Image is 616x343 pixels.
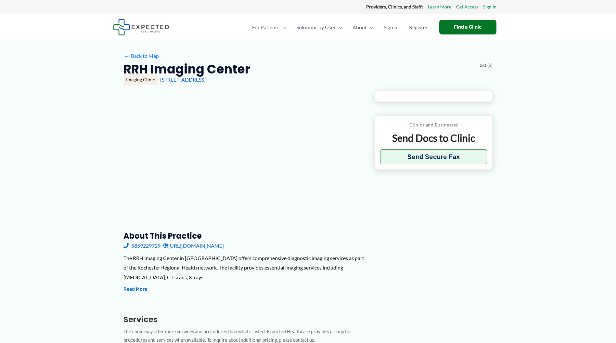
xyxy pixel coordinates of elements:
strong: Providers, Clinics, and Staff: [366,4,423,9]
span: Solutions by User [296,16,336,39]
h2: RRH Imaging Center [123,61,250,77]
img: Expected Healthcare Logo - side, dark font, small [113,19,169,35]
div: The RRH Imaging Center in [GEOGRAPHIC_DATA] offers comprehensive diagnostic imaging services as p... [123,253,364,282]
span: 3.0 [480,61,486,70]
span: Menu Toggle [367,16,373,39]
a: Register [404,16,433,39]
span: For Patients [252,16,279,39]
nav: Primary Site Navigation [247,16,433,39]
a: Learn More [428,3,451,11]
a: AboutMenu Toggle [347,16,379,39]
a: 5859229729 [123,241,160,251]
div: Imaging Clinic [123,74,158,85]
span: Sign In [384,16,399,39]
span: Register [409,16,428,39]
span: (3) [487,61,493,70]
button: Read More [123,285,147,293]
p: Send Docs to Clinic [380,132,487,144]
button: Send Secure Fax [380,149,487,164]
span: Menu Toggle [279,16,286,39]
a: [STREET_ADDRESS] [160,76,206,83]
span: Menu Toggle [336,16,342,39]
a: Solutions by UserMenu Toggle [291,16,347,39]
a: ←Back to Map [123,51,159,61]
h3: Services [123,314,364,324]
p: Clinics and Businesses [380,121,487,129]
a: Find a Clinic [439,20,496,34]
h3: About this practice [123,231,364,241]
span: About [353,16,367,39]
a: For PatientsMenu Toggle [247,16,291,39]
span: ← [123,53,130,59]
a: [URL][DOMAIN_NAME] [163,241,224,251]
a: Sign In [379,16,404,39]
a: Sign In [483,3,496,11]
a: Get Access [456,3,478,11]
